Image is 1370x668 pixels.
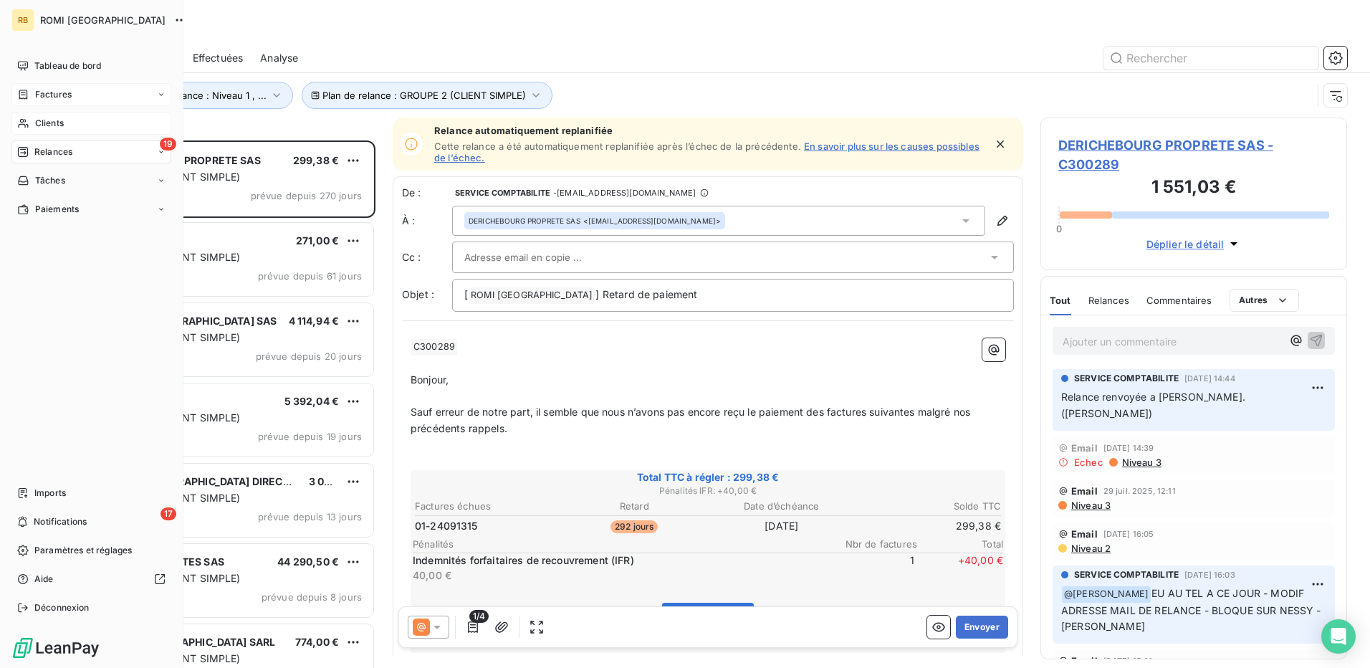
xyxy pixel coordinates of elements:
span: Email [1071,485,1098,497]
a: 19Relances [11,140,171,163]
span: [ [464,288,468,300]
span: CHARIER [GEOGRAPHIC_DATA] SAS [101,315,277,327]
span: ] Retard de paiement [595,288,697,300]
span: 292 jours [610,520,658,533]
span: Aide [34,573,54,586]
label: À : [402,214,452,228]
span: C300289 [411,339,457,356]
div: Open Intercom Messenger [1321,619,1356,654]
span: Tableau de bord [34,59,101,72]
span: Effectuées [193,51,244,65]
th: Solde TTC [856,499,1002,514]
span: 0 [1056,223,1062,234]
span: + 40,00 € [917,553,1003,582]
span: Niveau 2 [1070,543,1111,554]
span: 01-24091315 [415,519,478,533]
a: Factures [11,83,171,106]
a: Aide [11,568,171,591]
span: 17 [161,507,176,520]
span: prévue depuis 270 jours [251,190,362,201]
span: Notifications [34,515,87,528]
span: [DATE] 14:39 [1103,444,1154,452]
span: Pénalités [413,538,831,550]
span: 1 [828,553,914,582]
span: Imports [34,487,66,500]
span: prévue depuis 20 jours [256,350,362,362]
span: Total TTC à régler : 299,38 € [413,470,1003,485]
span: 299,38 € [293,154,339,166]
span: Nbr de factures [831,538,917,550]
span: Pénalités IFR : + 40,00 € [413,485,1003,497]
td: 299,38 € [856,518,1002,534]
span: Niveau 3 [1070,500,1111,511]
p: Indemnités forfaitaires de recouvrement (IFR) [413,553,825,568]
a: En savoir plus sur les causes possibles de l’échec. [434,140,979,163]
span: 774,00 € [295,636,339,648]
span: prévue depuis 61 jours [258,270,362,282]
span: prévue depuis 19 jours [258,431,362,442]
span: [DATE] 16:03 [1184,571,1235,579]
span: SERVICE COMPTABILITE [455,189,550,197]
div: <[EMAIL_ADDRESS][DOMAIN_NAME]> [469,216,721,226]
span: ROMI [GEOGRAPHIC_DATA] [469,287,595,304]
a: Clients [11,112,171,135]
span: Total [917,538,1003,550]
span: Echec [1074,457,1103,468]
div: RB [11,9,34,32]
span: ISOLAC [GEOGRAPHIC_DATA] SARL [101,636,275,648]
span: DERICHEBOURG PROPRETE SAS - C300289 [1058,135,1329,174]
span: Commentaires [1146,295,1212,306]
span: Email [1071,442,1098,454]
h3: 1 551,03 € [1058,174,1329,203]
td: [DATE] [709,518,855,534]
span: Déconnexion [34,601,90,614]
span: REGION [GEOGRAPHIC_DATA] DIRECTION DES VOIES NAVIGABLES SUB [101,475,454,487]
p: 40,00 € [413,568,825,583]
span: Objet : [402,288,434,300]
input: Adresse email en copie ... [464,247,618,268]
span: @ [PERSON_NAME] [1062,586,1151,603]
span: - [EMAIL_ADDRESS][DOMAIN_NAME] [553,189,696,197]
span: Email [1071,655,1098,667]
button: Envoyer [956,616,1008,639]
span: 3 085,56 € [309,475,364,487]
button: Plan de relance : GROUPE 2 (CLIENT SIMPLE) [302,82,552,109]
span: [DATE] 14:44 [1184,374,1235,383]
img: Logo LeanPay [11,636,100,659]
span: 19 [160,138,176,151]
a: Tableau de bord [11,54,171,77]
span: Relance automatiquement replanifiée [434,125,985,136]
a: Paiements [11,198,171,221]
span: Tâches [35,174,65,187]
span: Relance renvoyée a [PERSON_NAME]. ([PERSON_NAME]) [1061,391,1248,419]
span: Tout [1050,295,1071,306]
button: Autres [1230,289,1299,312]
span: De : [402,186,452,200]
span: Plan de relance : GROUPE 2 (CLIENT SIMPLE) [322,90,526,101]
span: Niveau 3 [1121,457,1161,468]
span: Bonjour, [411,373,449,386]
span: Analyse [260,51,298,65]
span: 271,00 € [296,234,339,247]
span: [DATE] 15:01 [1103,657,1153,665]
a: Tâches [11,169,171,192]
a: Paramètres et réglages [11,539,171,562]
span: EU AU TEL A CE JOUR - MODIF ADRESSE MAIL DE RELANCE - BLOQUE SUR NESSY - [PERSON_NAME] [1061,587,1324,633]
span: Clients [35,117,64,130]
span: Relances [34,145,72,158]
span: Relances [1088,295,1129,306]
th: Date d’échéance [709,499,855,514]
span: Factures [35,88,72,101]
span: DERICHEBOURG PROPRETE SAS [469,216,580,226]
button: Niveau de relance : Niveau 1 , ... [102,82,293,109]
div: grid [69,140,375,668]
span: Paramètres et réglages [34,544,132,557]
button: Déplier le détail [1142,236,1246,252]
span: Déplier le détail [1146,237,1225,252]
th: Retard [562,499,708,514]
span: Sauf erreur de notre part, il semble que nous n’avons pas encore reçu le paiement des factures su... [411,406,973,434]
a: Imports [11,482,171,505]
span: 4 114,94 € [289,315,340,327]
span: prévue depuis 13 jours [258,511,362,523]
span: Email [1071,528,1098,540]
